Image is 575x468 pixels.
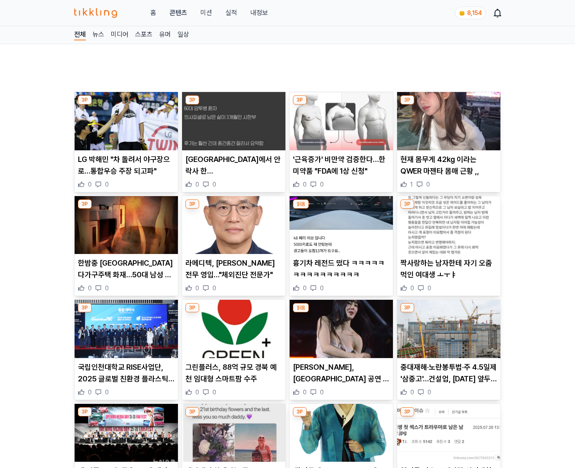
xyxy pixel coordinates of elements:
[195,388,199,396] span: 0
[467,10,482,16] span: 8,154
[400,257,497,281] p: 짝사랑하는 남자한테 자기 오줌 먹인 여대생 ㅗㅜㅑ
[293,199,309,209] div: 읽음
[75,300,178,358] img: 국립인천대학교 RISE사업단, 2025 글로벌 친환경 플라스틱 Summit 종합 행사 성료
[303,180,307,189] span: 0
[427,388,431,396] span: 0
[111,30,128,40] a: 미디어
[293,257,390,281] p: 흉기차 레전드 떴다 ㅋㅋㅋㅋㅋㅋㅋㅋㅋㅋㅋㅋㅋㅋㅋ
[185,257,282,281] p: 라메디텍, [PERSON_NAME] 전무 영입…"체외진단 전문가"
[185,199,199,209] div: 3P
[397,300,500,358] img: 중대재해·노란봉투법·주 4.5일제 '삼중고'…건설업, 추석 앞두고 '찬바람'
[195,284,199,292] span: 0
[195,180,199,189] span: 0
[303,284,307,292] span: 0
[410,284,414,292] span: 0
[289,196,393,296] div: 읽음 흉기차 레전드 떴다 ㅋㅋㅋㅋㅋㅋㅋㅋㅋㅋㅋㅋㅋㅋㅋ 흉기차 레전드 떴다 ㅋㅋㅋㅋㅋㅋㅋㅋㅋㅋㅋㅋㅋㅋㅋ 0 0
[400,303,414,312] div: 3P
[150,8,156,18] a: 홈
[78,361,175,385] p: 국립인천대학교 RISE사업단, 2025 글로벌 친환경 플라스틱 Summit 종합 행사 성료
[212,284,216,292] span: 0
[289,299,393,400] div: 읽음 권은비, 일본 공연 꼭노 영상 [PERSON_NAME], [GEOGRAPHIC_DATA] 공연 꼭노 영상 0 0
[410,180,413,189] span: 1
[400,95,414,105] div: 3P
[410,388,414,396] span: 0
[397,196,501,296] div: 3P 짝사랑하는 남자한테 자기 오줌 먹인 여대생 ㅗㅜㅑ 짝사랑하는 남자한테 자기 오줌 먹인 여대생 ㅗㅜㅑ 0 0
[293,303,309,312] div: 읽음
[290,92,393,150] img: '근육증가' 비만약 검증한다…한미약품 "FDA에 1상 신청"
[293,361,390,385] p: [PERSON_NAME], [GEOGRAPHIC_DATA] 공연 꼭노 영상
[182,300,285,358] img: 그린플러스, 88억 규모 경북 예천 임대형 스마트팜 수주
[320,284,324,292] span: 0
[303,388,307,396] span: 0
[185,361,282,385] p: 그린플러스, 88억 규모 경북 예천 임대형 스마트팜 수주
[397,299,501,400] div: 3P 중대재해·노란봉투법·주 4.5일제 '삼중고'…건설업, 추석 앞두고 '찬바람' 중대재해·노란봉투법·주 4.5일제 '삼중고'…건설업, [DATE] 앞두고 '찬바람' 0 0
[459,10,465,17] img: coin
[177,30,189,40] a: 일상
[212,180,216,189] span: 0
[74,92,178,192] div: 3P LG 박해민 "차 돌려서 야구장으로…통합우승 주장 되고파" LG 박해민 "차 돌려서 야구장으로…통합우승 주장 되고파" 0 0
[78,303,92,312] div: 3P
[182,92,286,192] div: 3P 스위스에서 안락사 한 한국인.. [GEOGRAPHIC_DATA]에서 안락사 한 [DEMOGRAPHIC_DATA].. 0 0
[182,299,286,400] div: 3P 그린플러스, 88억 규모 경북 예천 임대형 스마트팜 수주 그린플러스, 88억 규모 경북 예천 임대형 스마트팜 수주 0 0
[200,8,212,18] button: 미션
[290,196,393,254] img: 흉기차 레전드 떴다 ㅋㅋㅋㅋㅋㅋㅋㅋㅋㅋㅋㅋㅋㅋㅋ
[75,92,178,150] img: LG 박해민 "차 돌려서 야구장으로…통합우승 주장 되고파"
[185,407,199,416] div: 3P
[320,388,324,396] span: 0
[400,407,414,416] div: 3P
[78,95,92,105] div: 3P
[293,154,390,177] p: '근육증가' 비만약 검증한다…한미약품 "FDA에 1상 신청"
[212,388,216,396] span: 0
[88,388,92,396] span: 0
[320,180,324,189] span: 0
[159,30,171,40] a: 유머
[105,388,109,396] span: 0
[74,299,178,400] div: 3P 국립인천대학교 RISE사업단, 2025 글로벌 친환경 플라스틱 Summit 종합 행사 성료 국립인천대학교 RISE사업단, 2025 글로벌 친환경 플라스틱 Summit 종...
[105,180,109,189] span: 0
[170,8,187,18] a: 콘텐츠
[182,92,285,150] img: 스위스에서 안락사 한 한국인..
[74,8,117,18] img: 티끌링
[293,95,307,105] div: 3P
[75,404,178,462] img: 새 시즌 프로농구 내일 개막…정규리그 6개월 대장정 돌입
[397,92,500,150] img: 현재 몸무게 42kg 이라는 QWER 마젠타 몸매 근황 ,,
[397,92,501,192] div: 3P 현재 몸무게 42kg 이라는 QWER 마젠타 몸매 근황 ,, 현재 몸무게 42kg 이라는 QWER 마젠타 몸매 근황 ,, 1 0
[78,154,175,177] p: LG 박해민 "차 돌려서 야구장으로…통합우승 주장 되고파"
[88,180,92,189] span: 0
[293,407,307,416] div: 3P
[290,404,393,462] img: '장관급' 박진영 "코첼라 이길 페스티벌 선보이겠다"
[88,284,92,292] span: 0
[75,196,178,254] img: 한밤중 서울 금천구 다가구주택 화재…50대 남성 숨져
[182,196,285,254] img: 라메디텍, 이의섭 전무 영입…"체외진단 전문가"
[182,196,286,296] div: 3P 라메디텍, 이의섭 전무 영입…"체외진단 전문가" 라메디텍, [PERSON_NAME] 전무 영입…"체외진단 전문가" 0 0
[74,196,178,296] div: 3P 한밤중 서울 금천구 다가구주택 화재…50대 남성 숨져 한밤중 [GEOGRAPHIC_DATA] 다가구주택 화재…50대 남성 숨져 0 0
[250,8,268,18] a: 내정보
[426,180,430,189] span: 0
[427,284,431,292] span: 0
[182,404,285,462] img: 레딧에서 화재라는 글
[78,257,175,281] p: 한밤중 [GEOGRAPHIC_DATA] 다가구주택 화재…50대 남성 숨져
[289,92,393,192] div: 3P '근육증가' 비만약 검증한다…한미약품 "FDA에 1상 신청" '근육증가' 비만약 검증한다…한미약품 "FDA에 1상 신청" 0 0
[105,284,109,292] span: 0
[92,30,104,40] a: 뉴스
[290,300,393,358] img: 권은비, 일본 공연 꼭노 영상
[225,8,237,18] a: 실적
[74,30,86,40] a: 전체
[185,303,199,312] div: 3P
[78,199,92,209] div: 3P
[397,196,500,254] img: 짝사랑하는 남자한테 자기 오줌 먹인 여대생 ㅗㅜㅑ
[400,154,497,177] p: 현재 몸무게 42kg 이라는 QWER 마젠타 몸매 근황 ,,
[397,404,500,462] img: 일진들 강요로 여자랑 성관계한 고등학생
[455,7,484,19] a: coin 8,154
[185,95,199,105] div: 3P
[400,199,414,209] div: 3P
[135,30,152,40] a: 스포츠
[185,154,282,177] p: [GEOGRAPHIC_DATA]에서 안락사 한 [DEMOGRAPHIC_DATA]..
[78,407,92,416] div: 3P
[400,361,497,385] p: 중대재해·노란봉투법·주 4.5일제 '삼중고'…건설업, [DATE] 앞두고 '찬바람'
